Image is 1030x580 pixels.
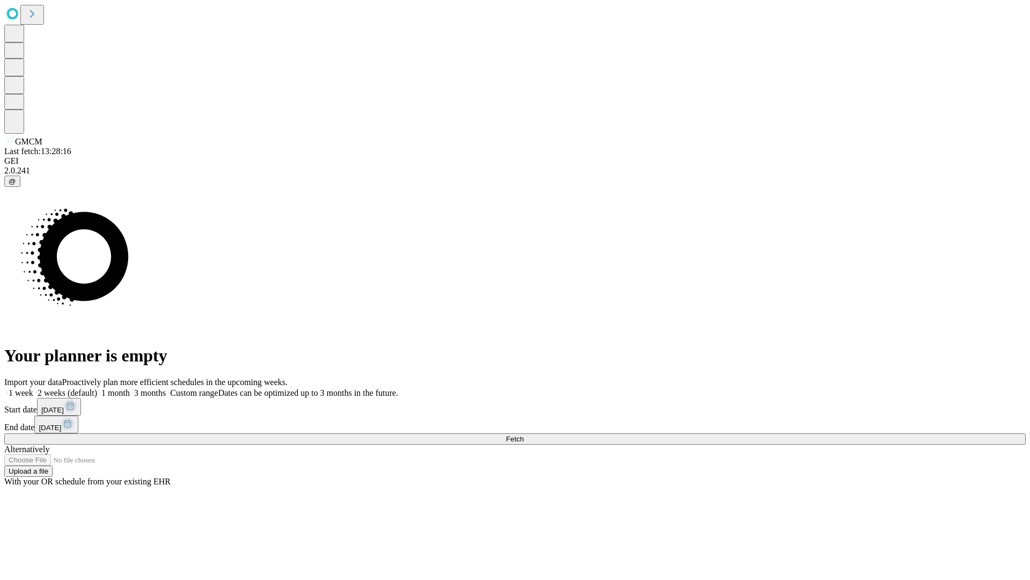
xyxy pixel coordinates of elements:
[4,398,1026,416] div: Start date
[101,388,130,397] span: 1 month
[134,388,166,397] span: 3 months
[4,466,53,477] button: Upload a file
[41,406,64,414] span: [DATE]
[506,435,524,443] span: Fetch
[4,378,62,387] span: Import your data
[38,388,97,397] span: 2 weeks (default)
[4,156,1026,166] div: GEI
[4,477,171,486] span: With your OR schedule from your existing EHR
[62,378,288,387] span: Proactively plan more efficient schedules in the upcoming weeks.
[218,388,398,397] span: Dates can be optimized up to 3 months in the future.
[4,416,1026,433] div: End date
[4,176,20,187] button: @
[37,398,81,416] button: [DATE]
[9,177,16,185] span: @
[15,137,42,146] span: GMCM
[4,433,1026,445] button: Fetch
[4,346,1026,366] h1: Your planner is empty
[34,416,78,433] button: [DATE]
[4,166,1026,176] div: 2.0.241
[4,445,49,454] span: Alternatively
[170,388,218,397] span: Custom range
[4,147,71,156] span: Last fetch: 13:28:16
[39,424,61,432] span: [DATE]
[9,388,33,397] span: 1 week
